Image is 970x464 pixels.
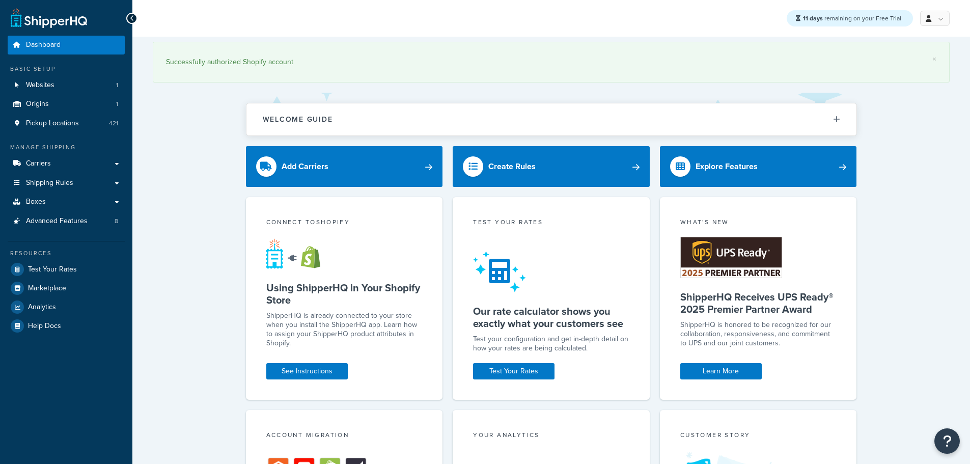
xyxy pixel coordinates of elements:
[28,265,77,274] span: Test Your Rates
[28,303,56,312] span: Analytics
[166,55,936,69] div: Successfully authorized Shopify account
[473,363,555,379] a: Test Your Rates
[26,179,73,187] span: Shipping Rules
[8,249,125,258] div: Resources
[803,14,901,23] span: remaining on your Free Trial
[473,305,629,330] h5: Our rate calculator shows you exactly what your customers see
[680,430,837,442] div: Customer Story
[26,41,61,49] span: Dashboard
[8,76,125,95] a: Websites1
[116,81,118,90] span: 1
[26,217,88,226] span: Advanced Features
[934,428,960,454] button: Open Resource Center
[680,363,762,379] a: Learn More
[266,282,423,306] h5: Using ShipperHQ in Your Shopify Store
[26,100,49,108] span: Origins
[26,198,46,206] span: Boxes
[696,159,758,174] div: Explore Features
[116,100,118,108] span: 1
[8,298,125,316] a: Analytics
[263,116,333,123] h2: Welcome Guide
[8,76,125,95] li: Websites
[266,217,423,229] div: Connect to Shopify
[660,146,857,187] a: Explore Features
[8,154,125,173] a: Carriers
[803,14,823,23] strong: 11 days
[8,95,125,114] li: Origins
[115,217,118,226] span: 8
[8,65,125,73] div: Basic Setup
[8,317,125,335] a: Help Docs
[8,260,125,279] a: Test Your Rates
[453,146,650,187] a: Create Rules
[246,103,856,135] button: Welcome Guide
[8,114,125,133] li: Pickup Locations
[266,238,330,269] img: connect-shq-shopify-9b9a8c5a.svg
[266,311,423,348] p: ShipperHQ is already connected to your store when you install the ShipperHQ app. Learn how to ass...
[266,363,348,379] a: See Instructions
[8,143,125,152] div: Manage Shipping
[8,174,125,193] a: Shipping Rules
[488,159,536,174] div: Create Rules
[8,193,125,211] a: Boxes
[680,217,837,229] div: What's New
[932,55,936,63] a: ×
[680,291,837,315] h5: ShipperHQ Receives UPS Ready® 2025 Premier Partner Award
[8,212,125,231] li: Advanced Features
[8,279,125,297] a: Marketplace
[8,95,125,114] a: Origins1
[28,322,61,331] span: Help Docs
[473,430,629,442] div: Your Analytics
[473,217,629,229] div: Test your rates
[266,430,423,442] div: Account Migration
[282,159,328,174] div: Add Carriers
[8,114,125,133] a: Pickup Locations421
[26,119,79,128] span: Pickup Locations
[8,212,125,231] a: Advanced Features8
[246,146,443,187] a: Add Carriers
[8,36,125,54] a: Dashboard
[28,284,66,293] span: Marketplace
[26,81,54,90] span: Websites
[680,320,837,348] p: ShipperHQ is honored to be recognized for our collaboration, responsiveness, and commitment to UP...
[473,335,629,353] div: Test your configuration and get in-depth detail on how your rates are being calculated.
[26,159,51,168] span: Carriers
[109,119,118,128] span: 421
